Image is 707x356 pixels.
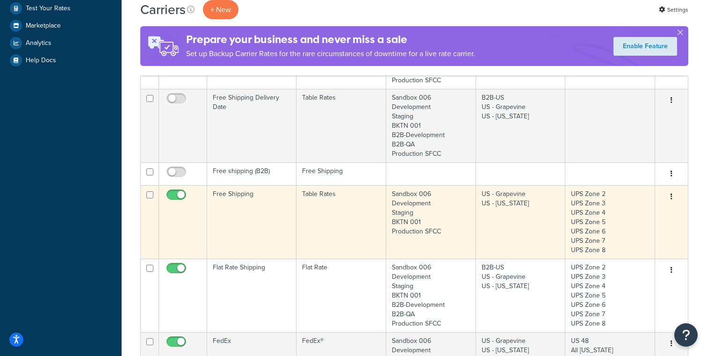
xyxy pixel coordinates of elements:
[207,259,296,332] td: Flat Rate Shipping
[26,5,71,13] span: Test Your Rates
[386,89,476,162] td: Sandbox 006 Development Staging BKTN 001 B2B-Development B2B-QA Production SFCC
[186,47,475,60] p: Set up Backup Carrier Rates for the rare circumstances of downtime for a live rate carrier.
[565,259,655,332] td: UPS Zone 2 UPS Zone 3 UPS Zone 4 UPS Zone 5 UPS Zone 6 UPS Zone 7 UPS Zone 8
[207,89,296,162] td: Free Shipping Delivery Date
[296,259,386,332] td: Flat Rate
[296,185,386,259] td: Table Rates
[207,185,296,259] td: Free Shipping
[386,259,476,332] td: Sandbox 006 Development Staging BKTN 001 B2B-Development B2B-QA Production SFCC
[476,185,566,259] td: US - Grapevine US - [US_STATE]
[26,39,51,47] span: Analytics
[26,22,61,30] span: Marketplace
[140,26,186,66] img: ad-rules-rateshop-fe6ec290ccb7230408bd80ed9643f0289d75e0ffd9eb532fc0e269fcd187b520.png
[659,3,688,16] a: Settings
[565,185,655,259] td: UPS Zone 2 UPS Zone 3 UPS Zone 4 UPS Zone 5 UPS Zone 6 UPS Zone 7 UPS Zone 8
[296,162,386,185] td: Free Shipping
[140,0,186,19] h1: Carriers
[207,162,296,185] td: Free shipping (B2B)
[386,185,476,259] td: Sandbox 006 Development Staging BKTN 001 Production SFCC
[7,35,115,51] a: Analytics
[674,323,698,347] button: Open Resource Center
[7,17,115,34] a: Marketplace
[7,52,115,69] a: Help Docs
[296,89,386,162] td: Table Rates
[26,57,56,65] span: Help Docs
[476,259,566,332] td: B2B-US US - Grapevine US - [US_STATE]
[476,89,566,162] td: B2B-US US - Grapevine US - [US_STATE]
[186,32,475,47] h4: Prepare your business and never miss a sale
[613,37,677,56] a: Enable Feature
